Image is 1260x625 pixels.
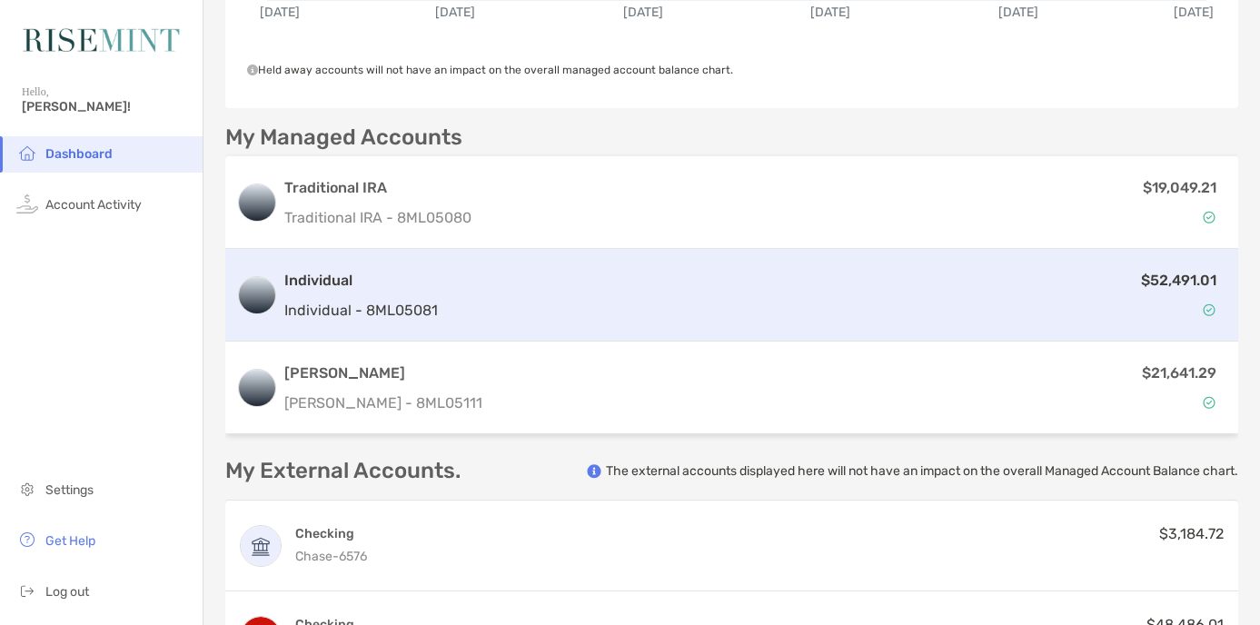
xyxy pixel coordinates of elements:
span: Log out [45,584,89,600]
img: Account Status icon [1203,396,1215,409]
p: [PERSON_NAME] - 8ML05111 [284,392,482,414]
text: [DATE] [810,5,850,20]
span: Chase - [295,549,339,564]
img: logo account [239,370,275,406]
span: Dashboard [45,146,113,162]
img: get-help icon [16,529,38,551]
span: [PERSON_NAME]! [22,99,192,114]
span: $3,184.72 [1159,525,1224,542]
p: Traditional IRA - 8ML05080 [284,206,471,229]
text: [DATE] [623,5,663,20]
img: logo account [239,184,275,221]
p: $19,049.21 [1143,176,1216,199]
p: My Managed Accounts [225,126,462,149]
p: $52,491.01 [1141,269,1216,292]
img: logo account [239,277,275,313]
p: The external accounts displayed here will not have an impact on the overall Managed Account Balan... [606,462,1238,480]
h3: [PERSON_NAME] [284,362,482,384]
img: Account Status icon [1203,303,1215,316]
span: 6576 [339,549,367,564]
text: [DATE] [1174,5,1214,20]
p: $21,641.29 [1142,362,1216,384]
span: Held away accounts will not have an impact on the overall managed account balance chart. [247,64,733,76]
img: TOTAL CHECKING [241,526,281,566]
img: logout icon [16,580,38,601]
p: Individual - 8ML05081 [284,299,438,322]
span: Get Help [45,533,95,549]
img: Account Status icon [1203,211,1215,223]
h3: Individual [284,270,438,292]
img: info [587,464,601,479]
img: Zoe Logo [22,7,181,73]
text: [DATE] [435,5,475,20]
h4: Checking [295,525,367,542]
span: Account Activity [45,197,142,213]
img: activity icon [16,193,38,214]
text: [DATE] [998,5,1038,20]
img: household icon [16,142,38,164]
p: My External Accounts. [225,460,461,482]
img: settings icon [16,478,38,500]
text: [DATE] [260,5,300,20]
span: Settings [45,482,94,498]
h3: Traditional IRA [284,177,471,199]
